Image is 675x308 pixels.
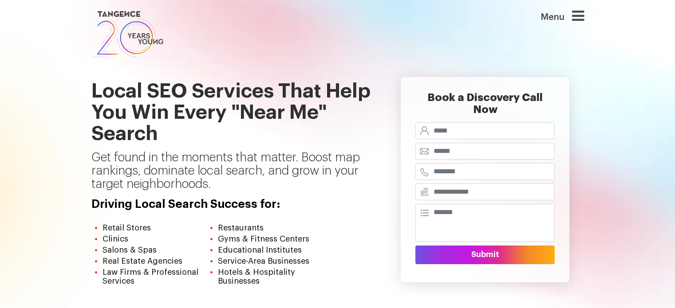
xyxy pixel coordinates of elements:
h2: Book a Discovery Call Now [415,92,555,122]
span: Real Estate Agencies [103,257,182,265]
span: Salons & Spas [103,246,157,254]
span: Gyms & Fitness Centers [218,235,309,243]
span: Educational Institutes [218,246,302,254]
h1: Local SEO Services That Help You Win Every "Near Me" Search [91,59,373,151]
img: logo SVG [91,9,164,59]
span: Law Firms & Professional Services [103,268,198,285]
h4: Driving Local Search Success for: [91,198,373,211]
span: Hotels & Hospitality Businesses [218,268,295,285]
span: Clinics [103,235,128,243]
span: Service-Area Businesses [218,257,309,265]
p: Get found in the moments that matter. Boost map rankings, dominate local search, and grow in your... [91,151,373,198]
button: Submit [415,246,555,264]
span: Restaurants [218,224,264,232]
span: Retail Stores [103,224,151,232]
